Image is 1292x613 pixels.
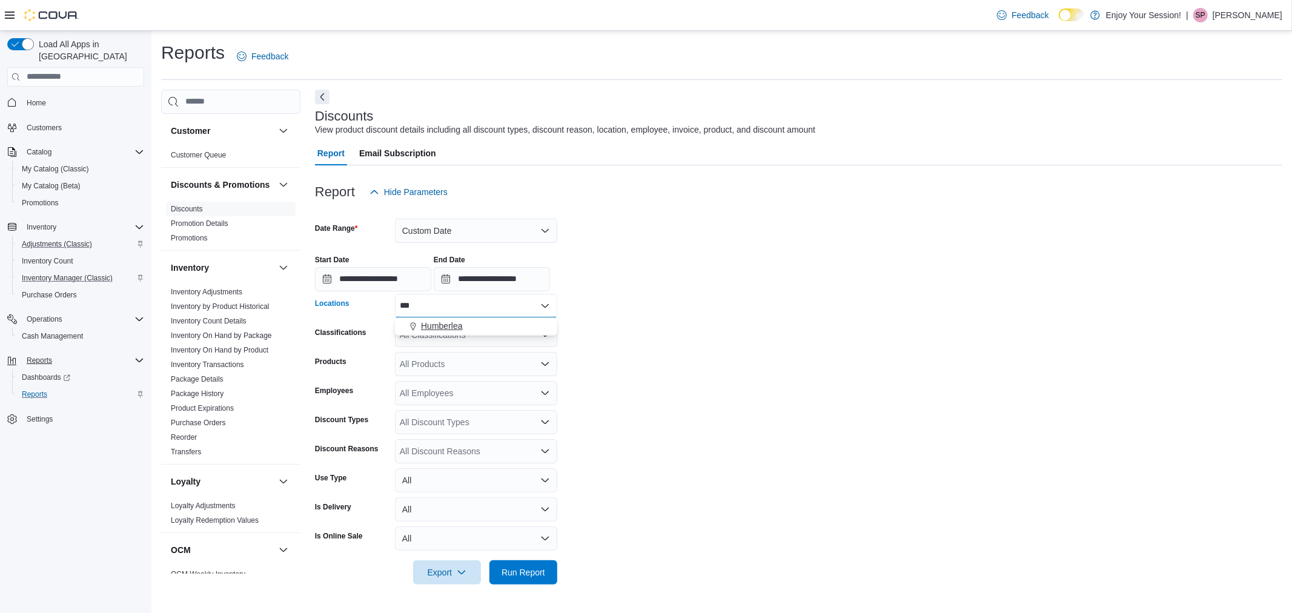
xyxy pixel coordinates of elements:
span: Customer Queue [171,150,226,160]
span: Package Details [171,374,224,384]
span: Adjustments (Classic) [17,237,144,251]
span: Export [420,560,474,585]
span: Reorder [171,432,197,442]
label: End Date [434,255,465,265]
span: Inventory [27,222,56,232]
label: Discount Types [315,415,368,425]
div: View product discount details including all discount types, discount reason, location, employee, ... [315,124,815,136]
button: Reports [22,353,57,368]
span: Promotion Details [171,219,228,228]
a: Product Expirations [171,404,234,413]
a: OCM Weekly Inventory [171,570,245,578]
a: Reports [17,387,52,402]
button: Operations [22,312,67,326]
a: Settings [22,412,58,426]
button: OCM [276,543,291,557]
span: Inventory Manager (Classic) [22,273,113,283]
button: Loyalty [171,475,274,488]
a: Reorder [171,433,197,442]
button: Next [315,90,330,104]
span: Operations [22,312,144,326]
span: Product Expirations [171,403,234,413]
span: Email Subscription [359,141,436,165]
a: Package History [171,389,224,398]
span: Settings [22,411,144,426]
span: Operations [27,314,62,324]
a: Cash Management [17,329,88,343]
a: Dashboards [12,369,149,386]
span: Customers [22,120,144,135]
div: Customer [161,148,300,167]
a: Promotions [171,234,208,242]
span: My Catalog (Beta) [17,179,144,193]
p: [PERSON_NAME] [1213,8,1282,22]
span: Humberlea [421,320,462,332]
a: Loyalty Adjustments [171,502,236,510]
button: Inventory [2,219,149,236]
button: Catalog [22,145,56,159]
label: Start Date [315,255,350,265]
span: Loyalty Adjustments [171,501,236,511]
span: Inventory Count [22,256,73,266]
label: Use Type [315,473,346,483]
a: My Catalog (Classic) [17,162,94,176]
button: All [395,526,557,551]
span: Feedback [251,50,288,62]
span: Reports [22,353,144,368]
img: Cova [24,9,79,21]
p: Enjoy Your Session! [1106,8,1182,22]
a: Inventory Count Details [171,317,247,325]
a: Promotions [17,196,64,210]
span: Promotions [22,198,59,208]
span: Discounts [171,204,203,214]
label: Products [315,357,346,366]
a: Purchase Orders [17,288,82,302]
span: Inventory [22,220,144,234]
span: Reports [17,387,144,402]
span: Inventory Transactions [171,360,244,369]
h3: Customer [171,125,210,137]
span: Promotions [171,233,208,243]
button: Cash Management [12,328,149,345]
div: Choose from the following options [395,317,557,335]
label: Date Range [315,224,358,233]
span: Package History [171,389,224,399]
span: Loyalty Redemption Values [171,515,259,525]
button: Custom Date [395,219,557,243]
button: Open list of options [540,359,550,369]
span: Home [27,98,46,108]
span: Dashboards [17,370,144,385]
span: Feedback [1012,9,1049,21]
p: | [1186,8,1188,22]
button: My Catalog (Classic) [12,161,149,177]
span: My Catalog (Classic) [17,162,144,176]
button: Hide Parameters [365,180,452,204]
div: OCM [161,567,300,586]
label: Discount Reasons [315,444,379,454]
div: Discounts & Promotions [161,202,300,250]
a: Transfers [171,448,201,456]
input: Dark Mode [1059,8,1084,21]
button: Settings [2,410,149,428]
span: SP [1196,8,1205,22]
button: Inventory Manager (Classic) [12,270,149,287]
span: Catalog [27,147,51,157]
span: Cash Management [22,331,83,341]
h3: OCM [171,544,191,556]
a: Inventory On Hand by Product [171,346,268,354]
button: Customer [276,124,291,138]
span: My Catalog (Beta) [22,181,81,191]
span: Inventory Manager (Classic) [17,271,144,285]
button: Close list of options [540,301,550,311]
div: Samuel Panzeca [1193,8,1208,22]
span: Settings [27,414,53,424]
span: Inventory Count Details [171,316,247,326]
a: Purchase Orders [171,419,226,427]
button: Inventory [22,220,61,234]
label: Is Delivery [315,502,351,512]
a: Dashboards [17,370,75,385]
button: Adjustments (Classic) [12,236,149,253]
button: Export [413,560,481,585]
label: Employees [315,386,353,396]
